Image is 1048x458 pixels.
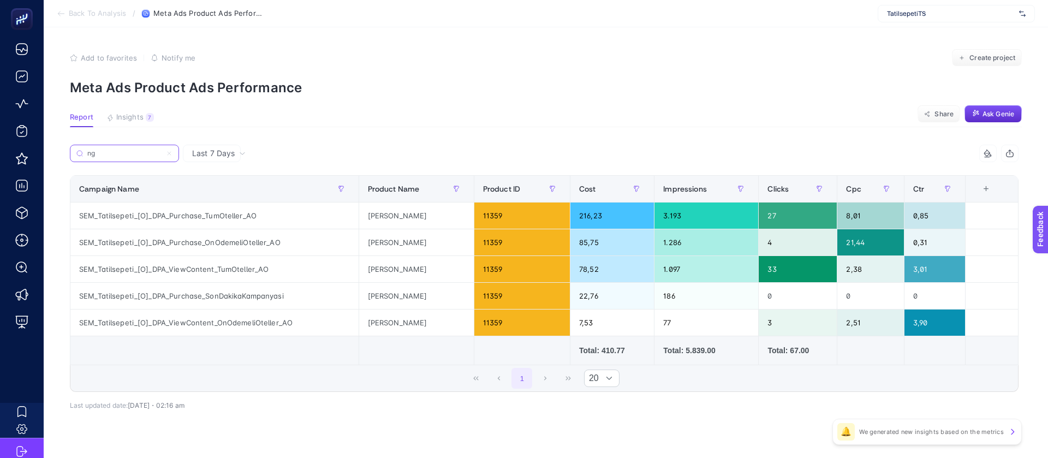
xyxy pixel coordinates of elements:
[654,229,758,255] div: 1.286
[974,185,983,209] div: 8 items selected
[192,148,235,159] span: Last 7 Days
[859,427,1004,436] p: We generated new insights based on the metrics
[81,53,137,62] span: Add to favorites
[913,185,924,193] span: Ctr
[69,9,126,18] span: Back To Analysis
[904,256,966,282] div: 3,01
[964,105,1022,123] button: Ask Genie
[570,229,654,255] div: 85,75
[359,203,474,229] div: [PERSON_NAME]
[359,310,474,336] div: [PERSON_NAME]
[359,229,474,255] div: [PERSON_NAME]
[759,310,837,336] div: 3
[570,203,654,229] div: 216,23
[759,229,837,255] div: 4
[654,256,758,282] div: 1.097
[654,310,758,336] div: 77
[70,203,359,229] div: SEM_Tatilsepeti_[O]_DPA_Purchase_TumOteller_AO
[511,368,532,389] button: 1
[70,283,359,309] div: SEM_Tatilsepeti_[O]_DPA_Purchase_SonDakikaKampanyasi
[87,150,162,158] input: Search
[1019,8,1026,19] img: svg%3e
[570,256,654,282] div: 78,52
[934,110,954,118] span: Share
[767,345,828,356] div: Total: 67.00
[474,229,570,255] div: 11359
[976,185,997,193] div: +
[969,53,1015,62] span: Create project
[70,310,359,336] div: SEM_Tatilsepeti_[O]_DPA_ViewContent_OnOdemeliOteller_AO
[359,256,474,282] div: [PERSON_NAME]
[759,283,837,309] div: 0
[759,256,837,282] div: 33
[7,3,41,12] span: Feedback
[70,401,128,409] span: Last updated date:
[579,345,645,356] div: Total: 410.77
[952,49,1022,67] button: Create project
[837,310,903,336] div: 2,51
[70,53,137,62] button: Add to favorites
[918,105,960,123] button: Share
[837,203,903,229] div: 8,01
[759,203,837,229] div: 27
[153,9,263,18] span: Meta Ads Product Ads Performance
[70,256,359,282] div: SEM_Tatilsepeti_[O]_DPA_ViewContent_TumOteller_AO
[570,283,654,309] div: 22,76
[904,283,966,309] div: 0
[982,110,1014,118] span: Ask Genie
[654,283,758,309] div: 186
[483,185,520,193] span: Product ID
[585,370,599,386] span: Rows per page
[146,113,154,122] div: 7
[474,310,570,336] div: 11359
[70,162,1019,409] div: Last 7 Days
[579,185,596,193] span: Cost
[663,345,749,356] div: Total: 5.839.00
[837,229,903,255] div: 21,44
[116,113,144,122] span: Insights
[474,203,570,229] div: 11359
[151,53,195,62] button: Notify me
[570,310,654,336] div: 7,53
[128,401,184,409] span: [DATE]・02:16 am
[767,185,789,193] span: Clicks
[79,185,139,193] span: Campaign Name
[837,256,903,282] div: 2,38
[654,203,758,229] div: 3.193
[70,229,359,255] div: SEM_Tatilsepeti_[O]_DPA_Purchase_OnOdemeliOteller_AO
[887,9,1015,18] span: TatilsepetiTS
[368,185,420,193] span: Product Name
[846,185,861,193] span: Cpc
[359,283,474,309] div: [PERSON_NAME]
[133,9,135,17] span: /
[837,423,855,441] div: 🔔
[904,203,966,229] div: 0,85
[70,80,1022,96] p: Meta Ads Product Ads Performance
[663,185,707,193] span: Impressions
[904,310,966,336] div: 3,90
[162,53,195,62] span: Notify me
[837,283,903,309] div: 0
[474,256,570,282] div: 11359
[474,283,570,309] div: 11359
[904,229,966,255] div: 0,31
[70,113,93,122] span: Report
